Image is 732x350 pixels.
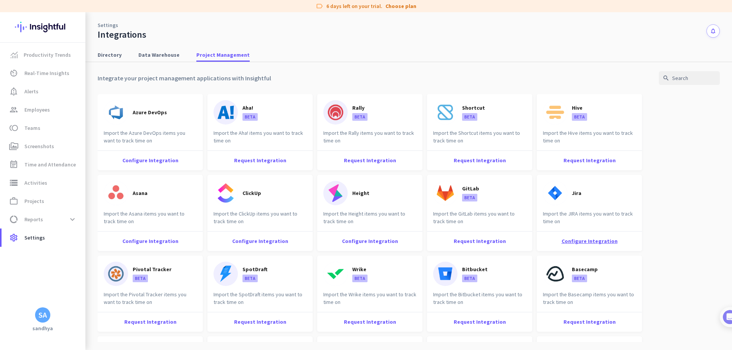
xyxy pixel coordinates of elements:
div: Request Integration [537,312,642,332]
div: Import the Rally items you want to track time on [317,129,422,150]
div: Request Integration [317,150,422,170]
p: About 10 minutes [97,100,145,108]
span: Help [89,257,101,262]
div: Request Integration [317,312,422,332]
img: icon [213,100,238,125]
div: Import the Hive items you want to track time on [537,129,642,150]
div: Configure Integration [317,231,422,251]
button: expand_more [66,213,79,226]
p: Integrate your project management applications with Insightful [98,74,271,83]
p: BETA [242,275,258,282]
p: ClickUp [242,189,261,197]
img: menu-item [11,51,18,58]
div: Import the GitLab items you want to track time on [427,210,532,231]
img: icon [323,262,348,286]
img: icon [104,181,128,205]
div: You're just a few steps away from completing the essential app setup [11,57,142,75]
p: SpotDraft [242,265,268,273]
img: Profile image for Tamara [27,80,39,92]
button: Add your employees [29,183,103,198]
span: Projects [24,197,44,206]
p: Basecamp [572,265,598,273]
button: Tasks [114,238,152,268]
a: groupEmployees [2,101,85,119]
div: Import the ClickUp items you want to track time on [207,210,313,231]
a: Choose plan [385,2,416,10]
p: BETA [462,113,477,121]
span: Alerts [24,87,39,96]
p: Aha! [242,104,253,112]
span: Reports [24,215,43,224]
div: Import the Height items you want to track time on [317,210,422,231]
i: label [316,2,323,10]
p: BETA [352,113,368,121]
div: Import the Wrike items you want to track time on [317,291,422,312]
p: Asana [133,189,148,197]
div: 🎊 Welcome to Insightful! 🎊 [11,29,142,57]
input: Search [659,71,720,85]
i: notification_important [9,87,18,96]
p: Bitbucket [462,265,488,273]
div: Import the Aha! items you want to track time on [207,129,313,150]
span: Project Management [196,51,250,59]
p: Jira [572,189,581,197]
a: event_noteTime and Attendance [2,155,85,174]
i: toll [9,123,18,133]
span: Data Warehouse [138,51,180,59]
a: settingsSettings [2,229,85,247]
div: Configure Integration [98,231,203,251]
span: Real-Time Insights [24,69,69,78]
i: data_usage [9,215,18,224]
a: perm_mediaScreenshots [2,137,85,155]
a: av_timerReal-Time Insights [2,64,85,82]
div: Import the Asana items you want to track time on [98,210,203,231]
img: icon [323,100,348,125]
span: Time and Attendance [24,160,76,169]
div: Import the Shortcut items you want to track time on [427,129,532,150]
div: Import the JIRA items you want to track time on [537,210,642,231]
p: Height [352,189,369,197]
img: icon [213,181,238,205]
div: SA [39,311,47,319]
div: It's time to add your employees! This is crucial since Insightful will start collecting their act... [29,145,133,177]
button: Help [76,238,114,268]
img: icon [104,262,128,286]
p: BETA [572,275,587,282]
a: tollTeams [2,119,85,137]
div: Import the SpotDraft items you want to track time on [207,291,313,312]
span: Messages [44,257,71,262]
p: Wrike [352,265,366,273]
a: notification_importantAlerts [2,82,85,101]
div: Initial tracking settings and how to edit them [29,219,129,235]
p: BETA [462,194,477,201]
button: Messages [38,238,76,268]
img: icon [213,262,238,286]
a: storageActivities [2,174,85,192]
div: [PERSON_NAME] from Insightful [42,82,125,89]
i: settings [9,233,18,242]
div: Add employees [29,133,129,140]
img: icon [104,100,128,125]
div: 2Initial tracking settings and how to edit them [14,217,138,235]
div: Import the Pivotal Tracker items you want to track time on [98,291,203,312]
i: storage [9,178,18,187]
span: Employees [24,105,50,114]
div: Import the Bitbucket items you want to track time on [427,291,532,312]
div: Configure Integration [537,231,642,251]
p: Pivotal Tracker [133,265,172,273]
a: data_usageReportsexpand_more [2,210,85,229]
img: icon [433,100,457,125]
span: Activities [24,178,47,187]
div: Close [134,3,148,17]
span: Teams [24,123,40,133]
div: Request Integration [427,150,532,170]
i: event_note [9,160,18,169]
span: Settings [24,233,45,242]
img: icon [433,262,457,286]
div: Import the Azure DevOps items you want to track time on [98,129,203,150]
p: BETA [572,113,587,121]
img: Insightful logo [15,12,71,42]
p: GitLab [462,185,479,192]
div: Request Integration [207,312,313,332]
p: BETA [133,275,148,282]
